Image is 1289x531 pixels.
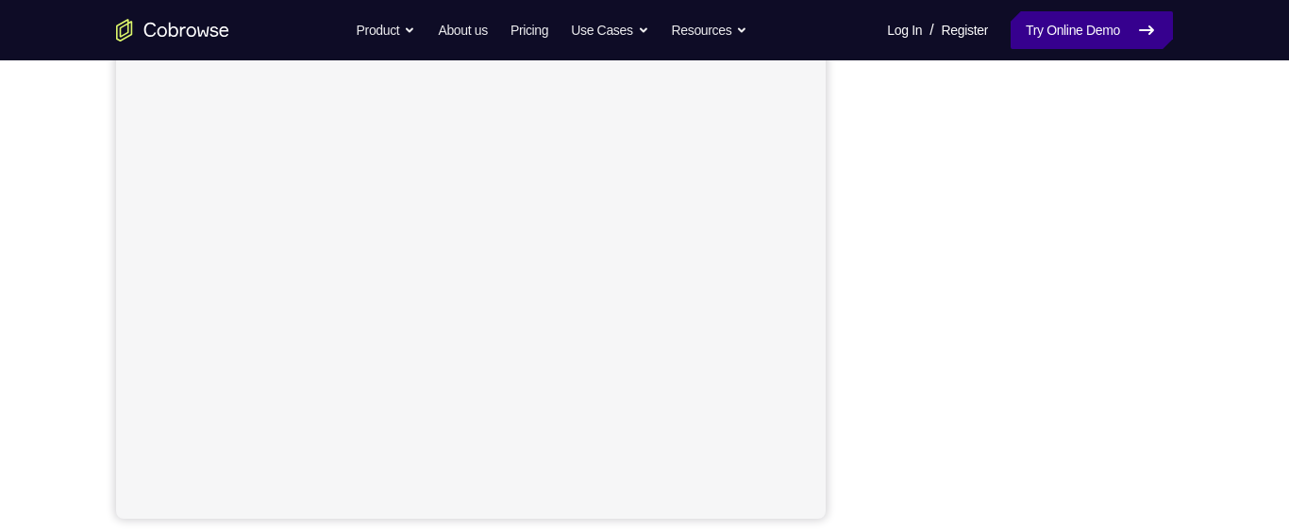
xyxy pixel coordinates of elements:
[942,11,988,49] a: Register
[887,11,922,49] a: Log In
[1011,11,1173,49] a: Try Online Demo
[929,19,933,41] span: /
[672,11,748,49] button: Resources
[571,11,648,49] button: Use Cases
[357,11,416,49] button: Product
[511,11,548,49] a: Pricing
[438,11,487,49] a: About us
[116,19,229,41] a: Go to the home page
